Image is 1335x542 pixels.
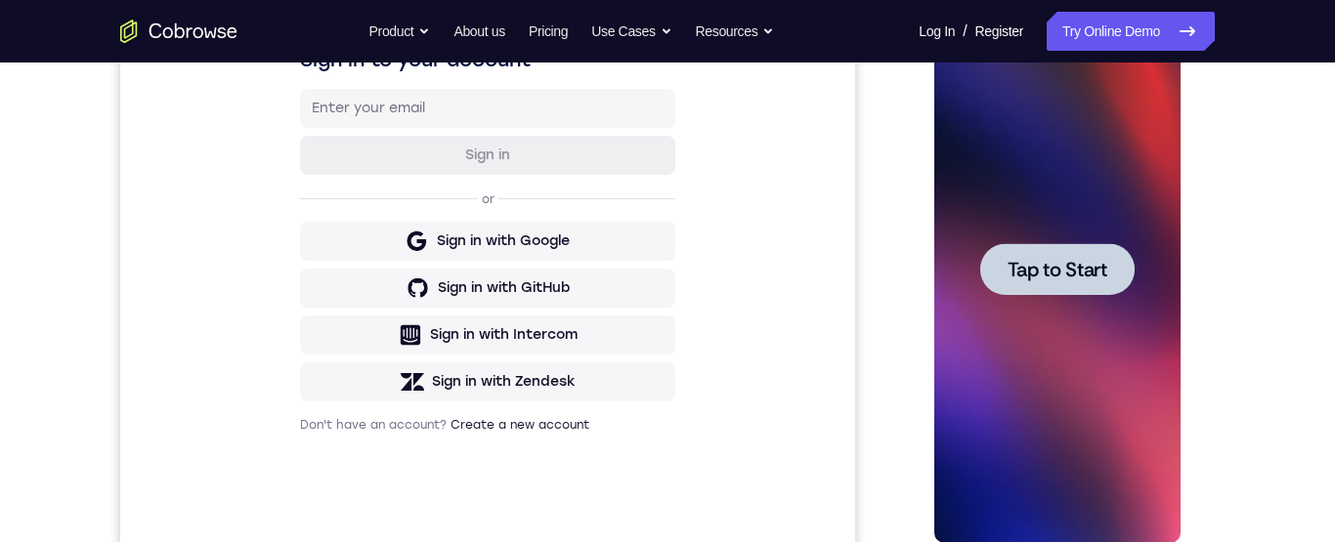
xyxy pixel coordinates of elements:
[180,310,555,349] button: Sign in with Google
[696,12,775,51] button: Resources
[330,506,469,520] a: Create a new account
[180,224,555,263] button: Sign in
[180,505,555,521] p: Don't have an account?
[192,187,543,206] input: Enter your email
[963,20,967,43] span: /
[317,319,450,339] div: Sign in with Google
[88,278,188,298] span: Tap to Start
[310,413,457,433] div: Sign in with Intercom
[180,356,555,396] button: Sign in with GitHub
[975,12,1023,51] a: Register
[1047,12,1215,51] a: Try Online Demo
[358,279,378,295] p: or
[120,20,237,43] a: Go to the home page
[180,450,555,489] button: Sign in with Zendesk
[369,12,431,51] button: Product
[180,134,555,161] h1: Sign in to your account
[312,460,455,479] div: Sign in with Zendesk
[318,366,450,386] div: Sign in with GitHub
[919,12,955,51] a: Log In
[529,12,568,51] a: Pricing
[61,262,215,313] button: Tap to Start
[453,12,504,51] a: About us
[591,12,671,51] button: Use Cases
[180,403,555,442] button: Sign in with Intercom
